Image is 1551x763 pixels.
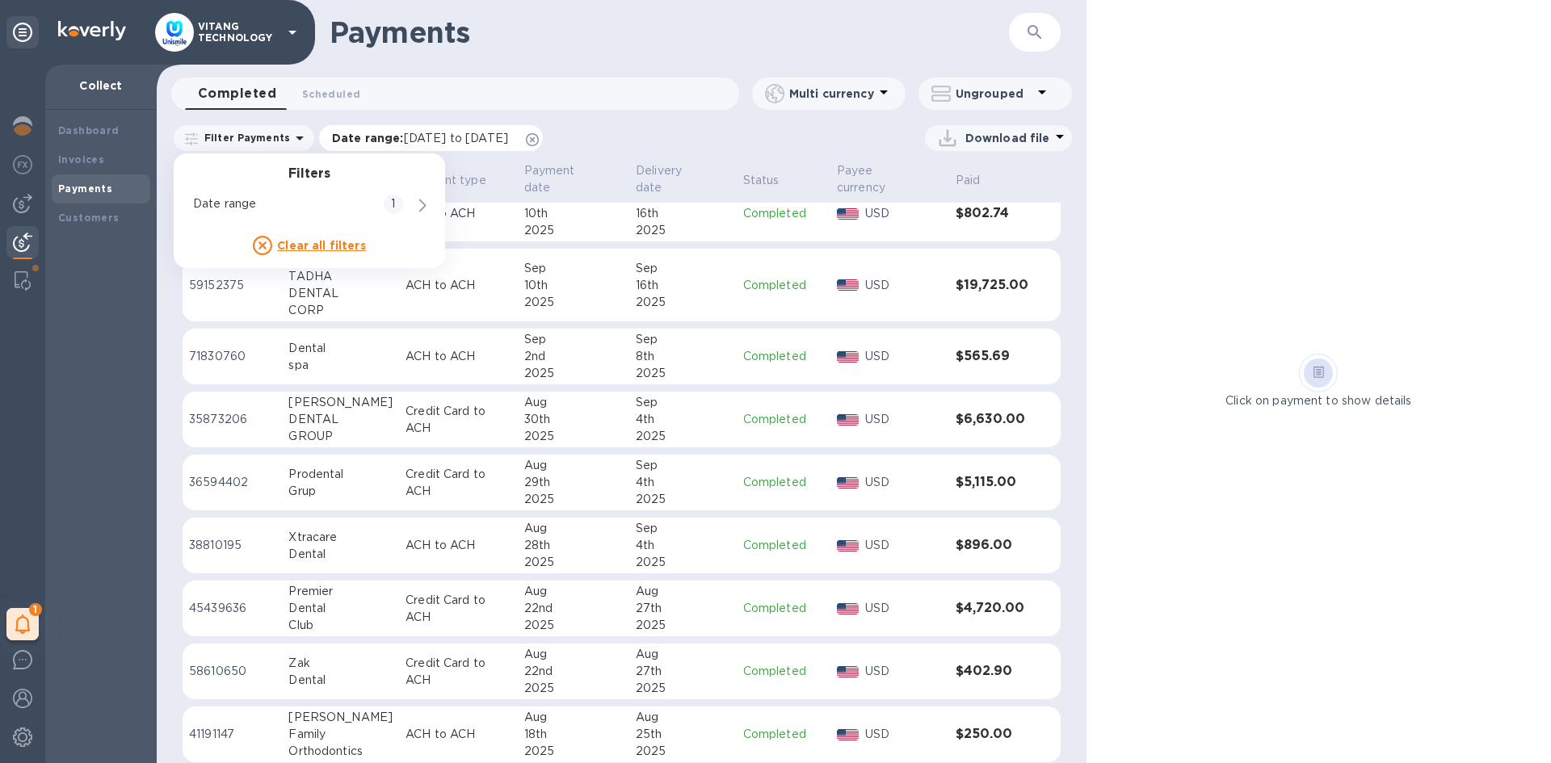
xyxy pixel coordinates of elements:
[636,294,730,311] div: 2025
[189,277,275,294] p: 59152375
[288,655,393,672] div: Zak
[524,457,623,474] div: Aug
[198,131,290,145] p: Filter Payments
[288,600,393,617] div: Dental
[406,205,511,222] p: ACH to ACH
[865,277,943,294] p: USD
[524,663,623,680] div: 22nd
[865,726,943,743] p: USD
[288,672,393,689] div: Dental
[332,130,516,146] p: Date range :
[837,729,859,740] img: USD
[636,365,730,382] div: 2025
[406,277,511,294] p: ACH to ACH
[189,537,275,554] p: 38810195
[524,583,623,600] div: Aug
[965,130,1050,146] p: Download file
[789,86,874,102] p: Multi currency
[288,546,393,563] div: Dental
[524,394,623,411] div: Aug
[288,340,393,357] div: Dental
[524,331,623,348] div: Sep
[58,182,112,195] b: Payments
[743,348,824,365] p: Completed
[524,617,623,634] div: 2025
[743,411,824,428] p: Completed
[743,474,824,491] p: Completed
[524,222,623,239] div: 2025
[636,554,730,571] div: 2025
[288,726,393,743] div: Family
[743,172,801,189] span: Status
[391,195,395,212] p: 1
[636,474,730,491] div: 4th
[837,414,859,426] img: USD
[524,205,623,222] div: 10th
[524,162,602,196] p: Payment date
[524,411,623,428] div: 30th
[865,663,943,680] p: USD
[636,646,730,663] div: Aug
[524,277,623,294] div: 10th
[636,520,730,537] div: Sep
[524,600,623,617] div: 22nd
[837,477,859,488] img: USD
[837,279,859,291] img: USD
[288,583,393,600] div: Premier
[636,411,730,428] div: 4th
[524,365,623,382] div: 2025
[406,348,511,365] p: ACH to ACH
[743,172,780,189] p: Status
[636,162,730,196] span: Delivery date
[524,646,623,663] div: Aug
[189,411,275,428] p: 35873206
[524,348,623,365] div: 2nd
[524,491,623,508] div: 2025
[524,520,623,537] div: Aug
[865,537,943,554] p: USD
[189,726,275,743] p: 41191147
[406,466,511,500] p: Credit Card to ACH
[743,277,824,294] p: Completed
[636,743,730,760] div: 2025
[636,583,730,600] div: Aug
[524,537,623,554] div: 28th
[524,294,623,311] div: 2025
[277,239,366,252] u: Clear all filters
[743,205,824,222] p: Completed
[288,483,393,500] div: Grup
[636,428,730,445] div: 2025
[58,153,104,166] b: Invoices
[956,172,1002,189] span: Paid
[865,348,943,365] p: USD
[193,195,371,212] p: Date range
[58,212,120,224] b: Customers
[406,172,486,189] p: Payment type
[636,457,730,474] div: Sep
[636,726,730,743] div: 25th
[406,592,511,626] p: Credit Card to ACH
[837,540,859,551] img: USD
[524,162,623,196] span: Payment date
[524,743,623,760] div: 2025
[1225,392,1411,409] p: Click on payment to show details
[189,348,275,365] p: 71830760
[743,663,824,680] p: Completed
[636,394,730,411] div: Sep
[837,603,859,614] img: USD
[288,529,393,546] div: Xtracare
[956,86,1032,102] p: Ungrouped
[956,664,1028,679] h3: $402.90
[189,600,275,617] p: 45439636
[865,600,943,617] p: USD
[636,260,730,277] div: Sep
[636,348,730,365] div: 8th
[189,663,275,680] p: 58610650
[956,601,1028,616] h3: $4,720.00
[636,537,730,554] div: 4th
[288,617,393,634] div: Club
[198,82,276,105] span: Completed
[636,331,730,348] div: Sep
[302,86,360,103] span: Scheduled
[956,538,1028,553] h3: $896.00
